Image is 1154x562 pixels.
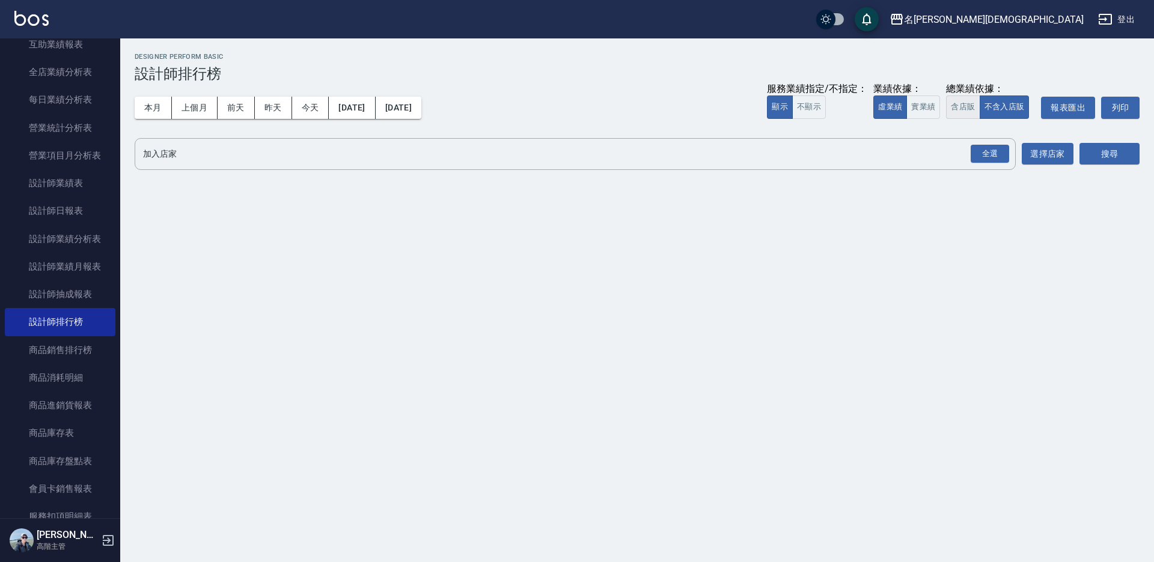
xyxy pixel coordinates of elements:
[792,95,826,119] button: 不顯示
[1041,97,1095,119] button: 報表匯出
[946,95,980,119] button: 含店販
[218,97,255,119] button: 前天
[37,541,98,552] p: 高階主管
[5,225,115,253] a: 設計師業績分析表
[1101,97,1140,119] button: 列印
[855,7,879,31] button: save
[172,97,218,119] button: 上個月
[1093,8,1140,31] button: 登出
[5,364,115,391] a: 商品消耗明細
[885,7,1088,32] button: 名[PERSON_NAME][DEMOGRAPHIC_DATA]
[873,83,940,95] div: 業績依據：
[140,144,992,165] input: 店家名稱
[135,53,1140,61] h2: Designer Perform Basic
[946,83,1035,95] div: 總業績依據：
[904,12,1084,27] div: 名[PERSON_NAME][DEMOGRAPHIC_DATA]
[5,336,115,364] a: 商品銷售排行榜
[5,114,115,142] a: 營業統計分析表
[14,11,49,26] img: Logo
[5,308,115,336] a: 設計師排行榜
[5,31,115,58] a: 互助業績報表
[5,391,115,419] a: 商品進銷貨報表
[5,197,115,225] a: 設計師日報表
[255,97,292,119] button: 昨天
[1022,143,1073,165] button: 選擇店家
[971,145,1009,163] div: 全選
[1079,143,1140,165] button: 搜尋
[767,95,793,119] button: 顯示
[980,95,1030,119] button: 不含入店販
[5,86,115,113] a: 每日業績分析表
[10,528,34,552] img: Person
[5,280,115,308] a: 設計師抽成報表
[376,97,421,119] button: [DATE]
[5,169,115,197] a: 設計師業績表
[906,95,940,119] button: 實業績
[5,475,115,503] a: 會員卡銷售報表
[5,447,115,475] a: 商品庫存盤點表
[329,97,375,119] button: [DATE]
[968,142,1012,166] button: Open
[135,65,1140,82] h3: 設計師排行榜
[5,503,115,530] a: 服務扣項明細表
[135,97,172,119] button: 本月
[292,97,329,119] button: 今天
[5,142,115,169] a: 營業項目月分析表
[873,95,907,119] button: 虛業績
[767,83,867,95] div: 服務業績指定/不指定：
[37,529,98,541] h5: [PERSON_NAME]
[5,58,115,86] a: 全店業績分析表
[5,253,115,280] a: 設計師業績月報表
[5,419,115,447] a: 商品庫存表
